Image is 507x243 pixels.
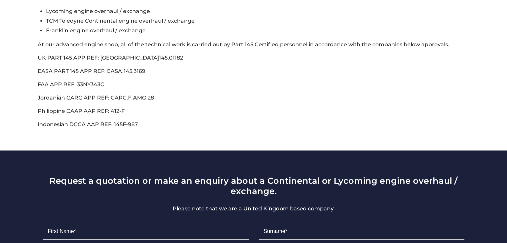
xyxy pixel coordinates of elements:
[38,108,125,114] span: Philippine CAAP AAP REF: 412-F
[38,41,449,48] span: At our advanced engine shop, all of the technical work is carried out by Part 145 Certified perso...
[46,26,469,35] li: Franklin engine overhaul / exchange
[259,223,464,240] input: Surname*
[38,68,145,74] span: EASA PART 145 APP REF: EASA.145.3169
[38,175,469,196] h3: Request a quotation or make an enquiry about a Continental or Lycoming engine overhaul / exchange.
[38,205,469,213] p: Please note that we are a United Kingdom based company.
[38,95,154,101] span: Jordanian CARC APP REF: CARC.F.AMO.28
[38,121,138,127] span: Indonesian DGCA AAP REF: 145F-987
[46,16,469,26] li: TCM Teledyne Continental engine overhaul / exchange
[46,6,469,16] li: Lycoming engine overhaul / exchange
[43,223,248,240] input: First Name*
[38,81,104,88] span: FAA APP REF: 33NY343C
[38,55,183,61] span: UK PART 145 APP REF: [GEOGRAPHIC_DATA]145.01182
